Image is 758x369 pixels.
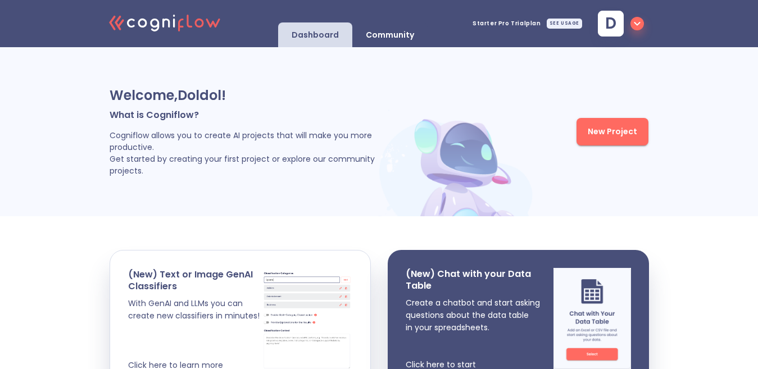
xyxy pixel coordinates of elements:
[110,86,376,104] p: Welcome, Doldol !
[110,109,376,121] p: What is Cogniflow?
[553,268,631,369] img: chat img
[473,21,541,26] span: Starter Pro Trial plan
[588,125,637,139] span: New Project
[128,268,262,293] p: (New) Text or Image GenAI Classifiers
[605,16,616,31] span: D
[110,130,376,177] p: Cogniflow allows you to create AI projects that will make you more productive. Get started by cre...
[547,19,582,29] div: SEE USAGE
[589,7,648,40] button: D
[366,30,414,40] p: Community
[406,268,553,292] p: (New) Chat with your Data Table
[376,110,539,216] img: header robot
[577,118,648,145] button: New Project
[292,30,339,40] p: Dashboard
